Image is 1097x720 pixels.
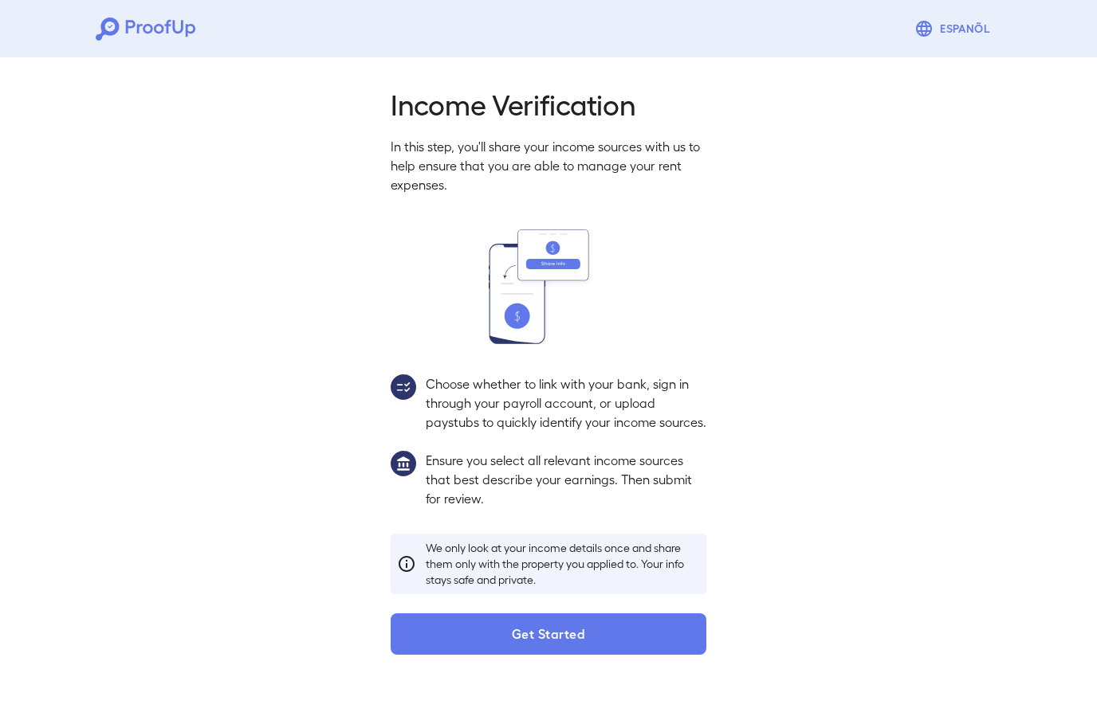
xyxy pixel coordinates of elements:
[391,86,706,121] h2: Income Verification
[426,451,706,508] p: Ensure you select all relevant income sources that best describe your earnings. Then submit for r...
[426,374,706,432] p: Choose whether to link with your bank, sign in through your payroll account, or upload paystubs t...
[391,451,416,476] img: group1.svg
[489,229,608,344] img: transfer_money.svg
[426,540,700,588] p: We only look at your income details once and share them only with the property you applied to. Yo...
[908,13,1001,45] button: Espanõl
[391,374,416,400] img: group2.svg
[391,137,706,194] p: In this step, you'll share your income sources with us to help ensure that you are able to manage...
[391,613,706,655] button: Get Started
